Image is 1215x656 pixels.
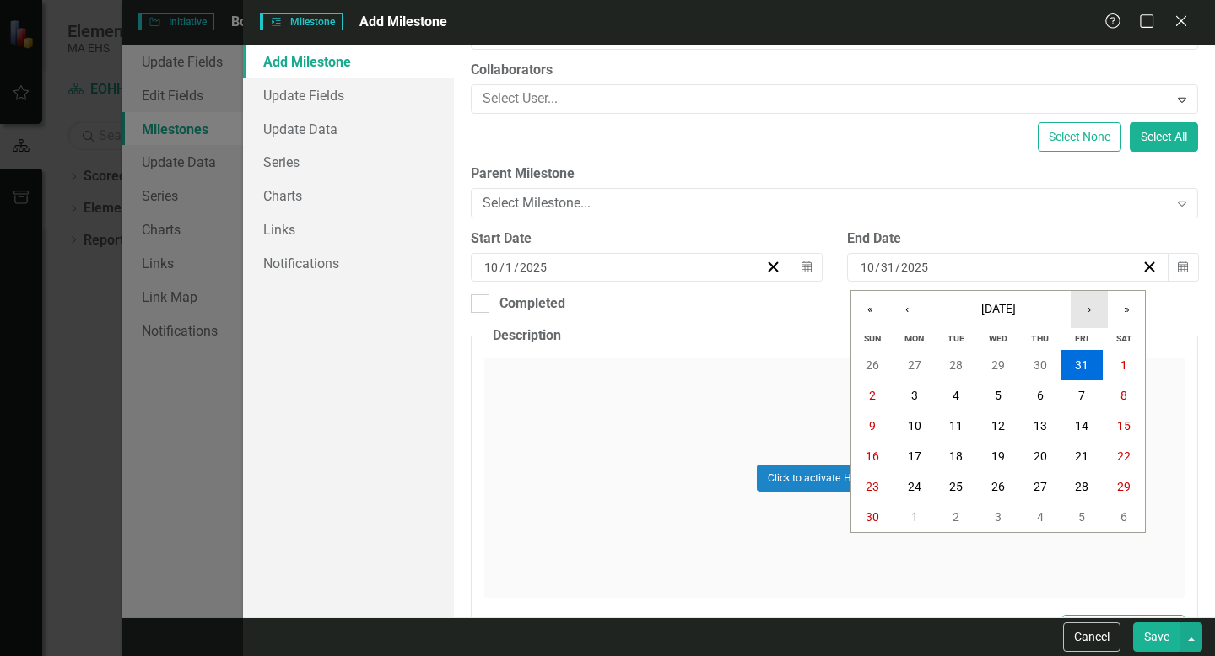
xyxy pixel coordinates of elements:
[1103,502,1145,532] button: December 6, 2025
[484,326,570,346] legend: Description
[243,112,454,146] a: Update Data
[260,13,343,30] span: Milestone
[908,419,921,433] abbr: November 10, 2025
[851,441,894,471] button: November 16, 2025
[866,480,879,493] abbr: November 23, 2025
[926,291,1071,328] button: [DATE]
[1019,380,1061,411] button: November 6, 2025
[894,411,936,441] button: November 10, 2025
[1061,502,1104,532] button: December 5, 2025
[1120,510,1127,524] abbr: December 6, 2025
[471,61,1198,80] label: Collaborators
[977,380,1019,411] button: November 5, 2025
[514,260,519,275] span: /
[935,350,977,380] button: October 28, 2025
[1034,480,1047,493] abbr: November 27, 2025
[1075,358,1088,372] abbr: October 31, 2025
[977,441,1019,471] button: November 19, 2025
[1061,380,1104,411] button: November 7, 2025
[851,471,894,502] button: November 23, 2025
[935,471,977,502] button: November 25, 2025
[1034,449,1047,463] abbr: November 20, 2025
[1062,615,1185,644] button: Switch to old editor
[991,358,1005,372] abbr: October 29, 2025
[1075,480,1088,493] abbr: November 28, 2025
[991,419,1005,433] abbr: November 12, 2025
[977,350,1019,380] button: October 29, 2025
[499,294,565,314] div: Completed
[471,164,1198,184] label: Parent Milestone
[894,502,936,532] button: December 1, 2025
[483,194,1169,213] div: Select Milestone...
[949,449,963,463] abbr: November 18, 2025
[1034,358,1047,372] abbr: October 30, 2025
[1075,419,1088,433] abbr: November 14, 2025
[1120,389,1127,402] abbr: November 8, 2025
[977,502,1019,532] button: December 3, 2025
[1078,389,1085,402] abbr: November 7, 2025
[953,389,959,402] abbr: November 4, 2025
[1133,622,1180,652] button: Save
[1038,122,1121,152] button: Select None
[1103,380,1145,411] button: November 8, 2025
[1120,358,1127,372] abbr: November 1, 2025
[851,502,894,532] button: November 30, 2025
[1034,419,1047,433] abbr: November 13, 2025
[866,358,879,372] abbr: October 26, 2025
[895,260,900,275] span: /
[1061,441,1104,471] button: November 21, 2025
[894,441,936,471] button: November 17, 2025
[991,449,1005,463] abbr: November 19, 2025
[1130,122,1198,152] button: Select All
[948,333,964,344] abbr: Tuesday
[243,78,454,112] a: Update Fields
[949,419,963,433] abbr: November 11, 2025
[888,291,926,328] button: ‹
[1019,471,1061,502] button: November 27, 2025
[243,179,454,212] a: Charts
[935,502,977,532] button: December 2, 2025
[847,229,1198,249] div: End Date
[860,259,875,276] input: mm
[1103,471,1145,502] button: November 29, 2025
[935,411,977,441] button: November 11, 2025
[1117,449,1131,463] abbr: November 22, 2025
[908,480,921,493] abbr: November 24, 2025
[1019,411,1061,441] button: November 13, 2025
[359,13,447,30] span: Add Milestone
[1037,389,1044,402] abbr: November 6, 2025
[1103,411,1145,441] button: November 15, 2025
[911,510,918,524] abbr: December 1, 2025
[880,259,895,276] input: dd
[851,380,894,411] button: November 2, 2025
[911,389,918,402] abbr: November 3, 2025
[499,260,505,275] span: /
[869,419,876,433] abbr: November 9, 2025
[1063,622,1120,652] button: Cancel
[935,441,977,471] button: November 18, 2025
[851,411,894,441] button: November 9, 2025
[869,389,876,402] abbr: November 2, 2025
[977,411,1019,441] button: November 12, 2025
[1103,350,1145,380] button: November 1, 2025
[1078,510,1085,524] abbr: December 5, 2025
[1019,350,1061,380] button: October 30, 2025
[995,510,1002,524] abbr: December 3, 2025
[851,291,888,328] button: «
[904,333,924,344] abbr: Monday
[977,471,1019,502] button: November 26, 2025
[757,465,913,492] button: Click to activate HTML editor
[875,260,880,275] span: /
[989,333,1007,344] abbr: Wednesday
[949,358,963,372] abbr: October 28, 2025
[1037,510,1044,524] abbr: December 4, 2025
[243,246,454,280] a: Notifications
[935,380,977,411] button: November 4, 2025
[908,358,921,372] abbr: October 27, 2025
[894,471,936,502] button: November 24, 2025
[1108,291,1145,328] button: »
[866,510,879,524] abbr: November 30, 2025
[900,259,929,276] input: yyyy
[981,302,1016,315] span: [DATE]
[1103,441,1145,471] button: November 22, 2025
